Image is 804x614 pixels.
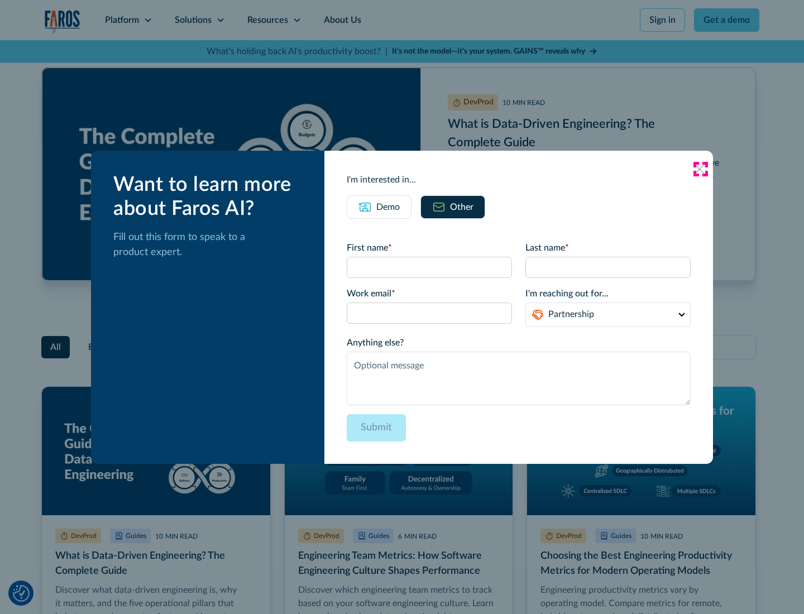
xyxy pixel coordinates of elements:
input: Submit [347,414,406,442]
div: I'm interested in... [347,173,691,186]
label: Work email [347,287,512,300]
div: Want to learn more about Faros AI? [113,173,307,221]
label: I'm reaching out for... [525,287,691,300]
p: Fill out this form to speak to a product expert. [113,230,307,260]
label: First name [347,241,512,255]
form: Email Form [347,241,691,442]
label: Anything else? [347,336,691,349]
label: Last name [525,241,691,255]
div: Demo [376,200,400,214]
div: Other [450,200,473,214]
